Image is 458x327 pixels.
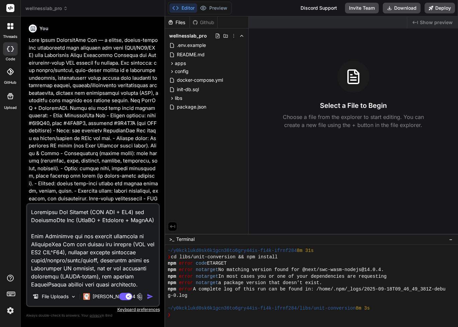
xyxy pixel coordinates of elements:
button: Deploy [425,3,455,13]
span: ~/y0kcklukd0sk6k1gcn36to6gry44is-fi4k-ifrnf284 [168,248,297,254]
button: − [448,234,454,245]
span: docker-compose.yml [176,76,224,84]
span: g-0.log [168,292,188,299]
span: ETARGET [207,260,227,267]
span: npm [168,267,176,273]
span: npm [168,286,176,292]
span: privacy [90,313,102,317]
span: − [449,236,453,243]
span: >_ [169,236,174,243]
img: icon [147,293,153,300]
span: code [196,260,207,267]
button: Invite Team [345,3,379,13]
img: Pick Models [71,294,76,300]
label: code [6,56,15,62]
span: npm [168,273,176,280]
h6: You [39,25,48,32]
button: Editor [169,3,197,13]
button: Preview [197,3,230,13]
span: error [179,286,193,292]
img: Claude 4 Sonnet [83,293,90,300]
span: ❯ [168,254,171,260]
span: wellnesslab_pro [25,5,68,12]
button: Download [383,3,421,13]
span: notarget [196,273,218,280]
span: npm [168,280,176,286]
span: error [179,280,193,286]
span: ❯ [168,312,171,318]
span: Terminal [176,236,195,243]
span: init-db.sql [176,85,200,93]
span: package.json [176,103,207,111]
div: Files [165,19,190,26]
span: config [175,68,189,75]
span: In most cases you or one of your dependencies are requesting [218,273,387,280]
span: No matching version found for @next/swc-wasm-nodejs@14.0.4. [218,267,384,273]
div: Github [190,19,217,26]
p: File Uploads [42,293,69,300]
span: README.md [176,51,205,59]
img: attachment [136,293,144,301]
span: a package version that doesn't exist. [218,280,322,286]
h3: Select a File to Begin [320,101,387,110]
label: threads [3,34,17,40]
span: ~/y0kcklukd0sk6k1gcn36to6gry44is-fi4k-ifrnf284/libs/unit-conversion [168,305,356,312]
p: Always double-check its answers. Your in Bind [26,312,160,319]
span: wellnesslab_pro [169,32,207,39]
p: Choose a file from the explorer to start editing. You can create a new file using the + button in... [278,113,428,129]
span: npm [168,260,176,267]
span: error [179,267,193,273]
span: notarget [196,267,218,273]
label: Upload [4,105,17,111]
span: apps [175,60,186,67]
span: 8m 31s [297,248,314,254]
textarea: Loremipsu Dol Sitamet (CON ADI + EL4) sed DoeiusmoDte Inc (UtlaBO + Etdolore + MagnAA) Enim Admin... [27,204,159,287]
span: libs [175,95,182,102]
p: [PERSON_NAME] 4 S.. [93,293,142,300]
div: Discord Support [297,3,341,13]
label: GitHub [4,80,16,85]
span: notarget [196,280,218,286]
span: Show preview [420,19,453,26]
p: Keyboard preferences [26,307,160,312]
span: A complete log of this run can be found in: /home/.npm/_logs/2025-09-18T09_46_49_381Z-debu [193,286,446,292]
span: cd libs/unit-conversion && npm install [171,254,277,260]
span: 8m 3s [356,305,370,312]
span: error [179,273,193,280]
span: .env.example [176,41,207,49]
img: settings [5,305,16,316]
span: error [179,260,193,267]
